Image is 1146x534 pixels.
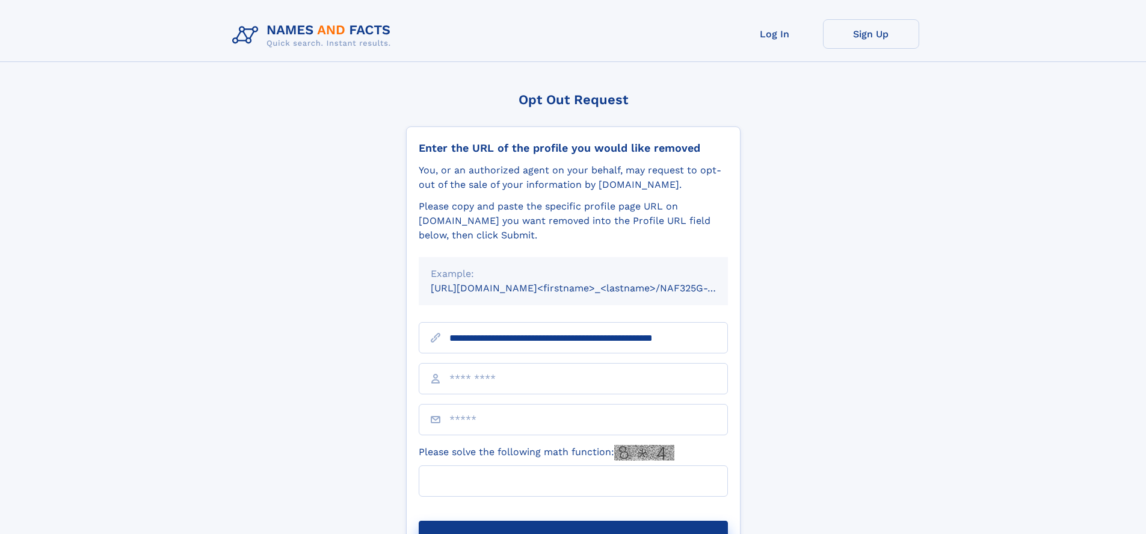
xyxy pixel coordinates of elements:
a: Log In [727,19,823,49]
div: Example: [431,267,716,281]
div: Opt Out Request [406,92,741,107]
div: Please copy and paste the specific profile page URL on [DOMAIN_NAME] you want removed into the Pr... [419,199,728,243]
label: Please solve the following math function: [419,445,674,461]
div: You, or an authorized agent on your behalf, may request to opt-out of the sale of your informatio... [419,163,728,192]
img: Logo Names and Facts [227,19,401,52]
div: Enter the URL of the profile you would like removed [419,141,728,155]
small: [URL][DOMAIN_NAME]<firstname>_<lastname>/NAF325G-xxxxxxxx [431,282,751,294]
a: Sign Up [823,19,919,49]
